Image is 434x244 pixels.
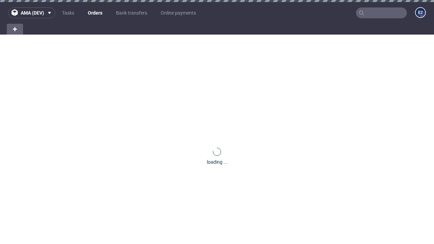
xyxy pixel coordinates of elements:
[8,7,55,18] button: ama (dev)
[58,7,78,18] a: Tasks
[416,8,425,17] figcaption: e2
[21,11,44,15] span: ama (dev)
[157,7,200,18] a: Online payments
[112,7,151,18] a: Bank transfers
[207,159,228,165] div: loading ...
[84,7,106,18] a: Orders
